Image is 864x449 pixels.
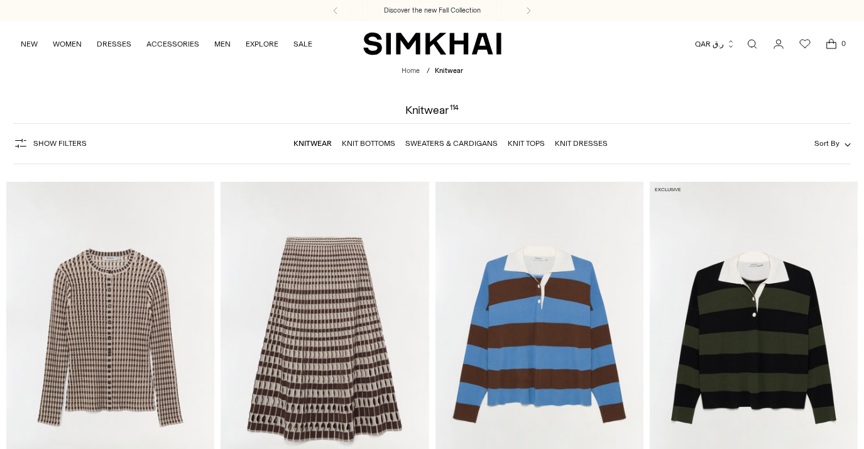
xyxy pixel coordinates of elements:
[814,136,851,150] button: Sort By
[246,30,278,58] a: EXPLORE
[146,30,199,58] a: ACCESSORIES
[819,31,844,57] a: Open cart modal
[53,30,82,58] a: WOMEN
[695,30,735,58] button: QAR ر.ق
[427,66,430,77] div: /
[97,30,131,58] a: DRESSES
[450,104,459,116] div: 114
[766,31,791,57] a: Go to the account page
[293,130,608,157] nav: Linked collections
[13,133,87,153] button: Show Filters
[363,31,501,56] a: SIMKHAI
[740,31,765,57] a: Open search modal
[214,30,231,58] a: MEN
[814,139,839,148] span: Sort By
[405,104,459,116] h1: Knitwear
[555,139,608,148] a: Knit Dresses
[342,139,395,148] a: Knit Bottoms
[435,67,463,75] span: Knitwear
[402,66,463,77] nav: breadcrumbs
[508,139,545,148] a: Knit Tops
[21,30,38,58] a: NEW
[384,6,481,16] a: Discover the new Fall Collection
[402,67,420,75] a: Home
[792,31,818,57] a: Wishlist
[405,139,498,148] a: Sweaters & Cardigans
[293,139,332,148] a: Knitwear
[293,30,312,58] a: SALE
[33,139,87,148] span: Show Filters
[838,38,849,49] span: 0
